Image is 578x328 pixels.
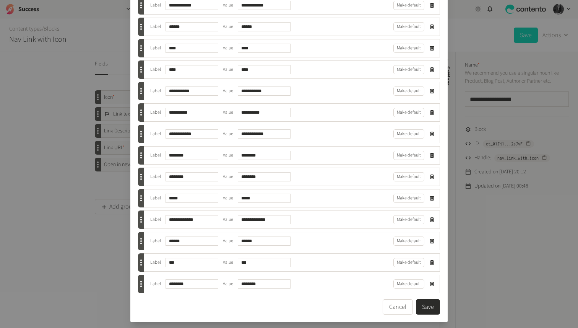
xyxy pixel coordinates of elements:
[223,45,233,52] label: Value
[223,152,233,159] label: Value
[223,195,233,202] label: Value
[223,131,233,137] label: Value
[393,237,424,246] button: Make default
[150,23,161,30] label: Label
[393,194,424,203] button: Make default
[416,299,440,315] button: Save
[223,281,233,287] label: Value
[393,65,424,74] button: Make default
[393,172,424,181] button: Make default
[383,299,413,315] button: Cancel
[223,23,233,30] label: Value
[150,45,161,52] label: Label
[150,281,161,287] label: Label
[393,258,424,267] button: Make default
[223,173,233,180] label: Value
[223,66,233,73] label: Value
[150,2,161,9] label: Label
[223,259,233,266] label: Value
[150,131,161,137] label: Label
[150,259,161,266] label: Label
[223,88,233,95] label: Value
[223,2,233,9] label: Value
[393,86,424,96] button: Make default
[150,238,161,245] label: Label
[223,109,233,116] label: Value
[223,216,233,223] label: Value
[150,109,161,116] label: Label
[393,108,424,117] button: Make default
[393,215,424,224] button: Make default
[393,151,424,160] button: Make default
[393,1,424,10] button: Make default
[393,44,424,53] button: Make default
[223,238,233,245] label: Value
[393,129,424,139] button: Make default
[150,195,161,202] label: Label
[393,22,424,31] button: Make default
[150,88,161,95] label: Label
[393,279,424,289] button: Make default
[150,216,161,223] label: Label
[150,152,161,159] label: Label
[150,173,161,180] label: Label
[150,66,161,73] label: Label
